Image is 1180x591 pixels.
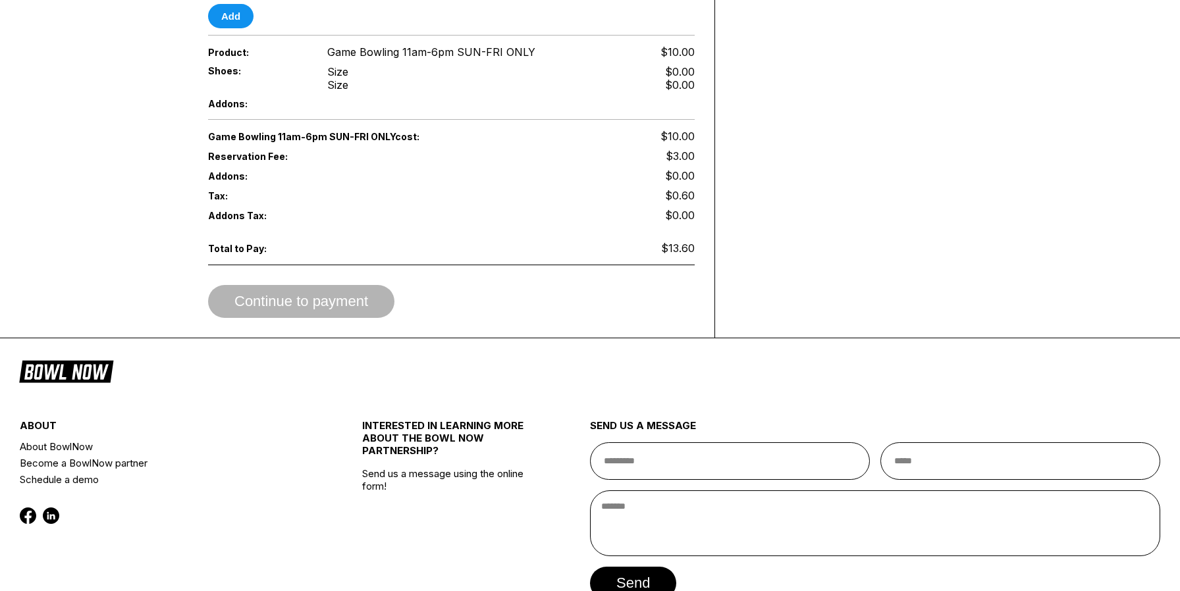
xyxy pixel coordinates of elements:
[208,210,306,221] span: Addons Tax:
[362,419,533,467] div: INTERESTED IN LEARNING MORE ABOUT THE BOWL NOW PARTNERSHIP?
[666,149,695,163] span: $3.00
[208,170,306,182] span: Addons:
[208,131,452,142] span: Game Bowling 11am-6pm SUN-FRI ONLY cost:
[208,65,306,76] span: Shoes:
[665,209,695,222] span: $0.00
[208,190,306,201] span: Tax:
[327,45,535,59] span: Game Bowling 11am-6pm SUN-FRI ONLY
[660,45,695,59] span: $10.00
[661,242,695,255] span: $13.60
[665,65,695,78] div: $0.00
[208,47,306,58] span: Product:
[208,98,306,109] span: Addons:
[665,78,695,91] div: $0.00
[660,130,695,143] span: $10.00
[665,169,695,182] span: $0.00
[20,438,305,455] a: About BowlNow
[20,419,305,438] div: about
[327,65,348,78] div: Size
[665,189,695,202] span: $0.60
[20,455,305,471] a: Become a BowlNow partner
[208,151,452,162] span: Reservation Fee:
[327,78,348,91] div: Size
[208,243,306,254] span: Total to Pay:
[208,4,254,28] button: Add
[20,471,305,488] a: Schedule a demo
[590,419,1160,442] div: send us a message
